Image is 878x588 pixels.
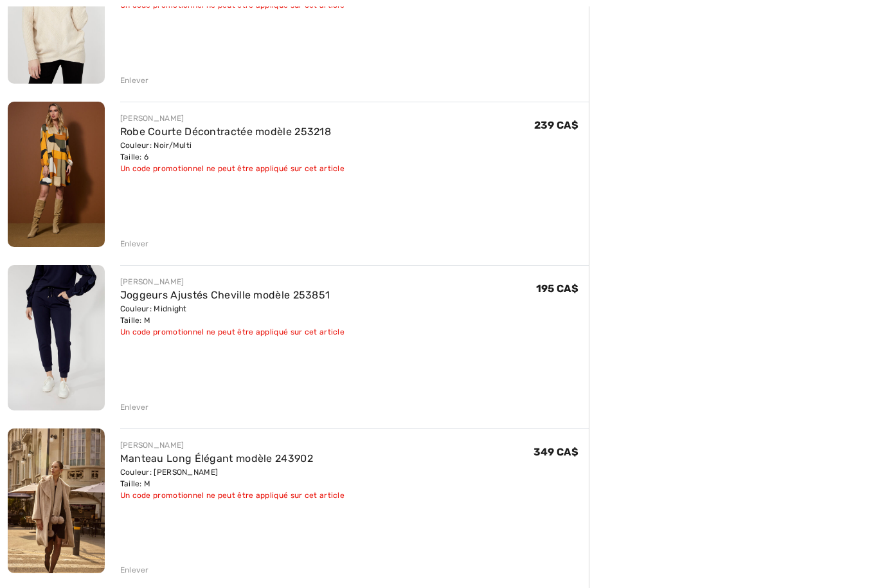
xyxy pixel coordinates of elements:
[120,113,345,124] div: [PERSON_NAME]
[120,452,313,464] a: Manteau Long Élégant modèle 243902
[533,446,578,458] span: 349 CA$
[534,119,578,131] span: 239 CA$
[120,466,345,490] div: Couleur: [PERSON_NAME] Taille: M
[8,265,105,410] img: Joggeurs Ajustés Cheville modèle 253851
[120,75,149,86] div: Enlever
[8,428,105,574] img: Manteau Long Élégant modèle 243902
[120,289,330,301] a: Joggeurs Ajustés Cheville modèle 253851
[120,490,345,501] div: Un code promotionnel ne peut être appliqué sur cet article
[120,401,149,413] div: Enlever
[120,140,345,163] div: Couleur: Noir/Multi Taille: 6
[8,102,105,247] img: Robe Courte Décontractée modèle 253218
[120,163,345,174] div: Un code promotionnel ne peut être appliqué sur cet article
[120,125,331,138] a: Robe Courte Décontractée modèle 253218
[120,276,345,288] div: [PERSON_NAME]
[120,238,149,250] div: Enlever
[120,439,345,451] div: [PERSON_NAME]
[120,564,149,576] div: Enlever
[120,303,345,326] div: Couleur: Midnight Taille: M
[536,282,578,295] span: 195 CA$
[120,326,345,338] div: Un code promotionnel ne peut être appliqué sur cet article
